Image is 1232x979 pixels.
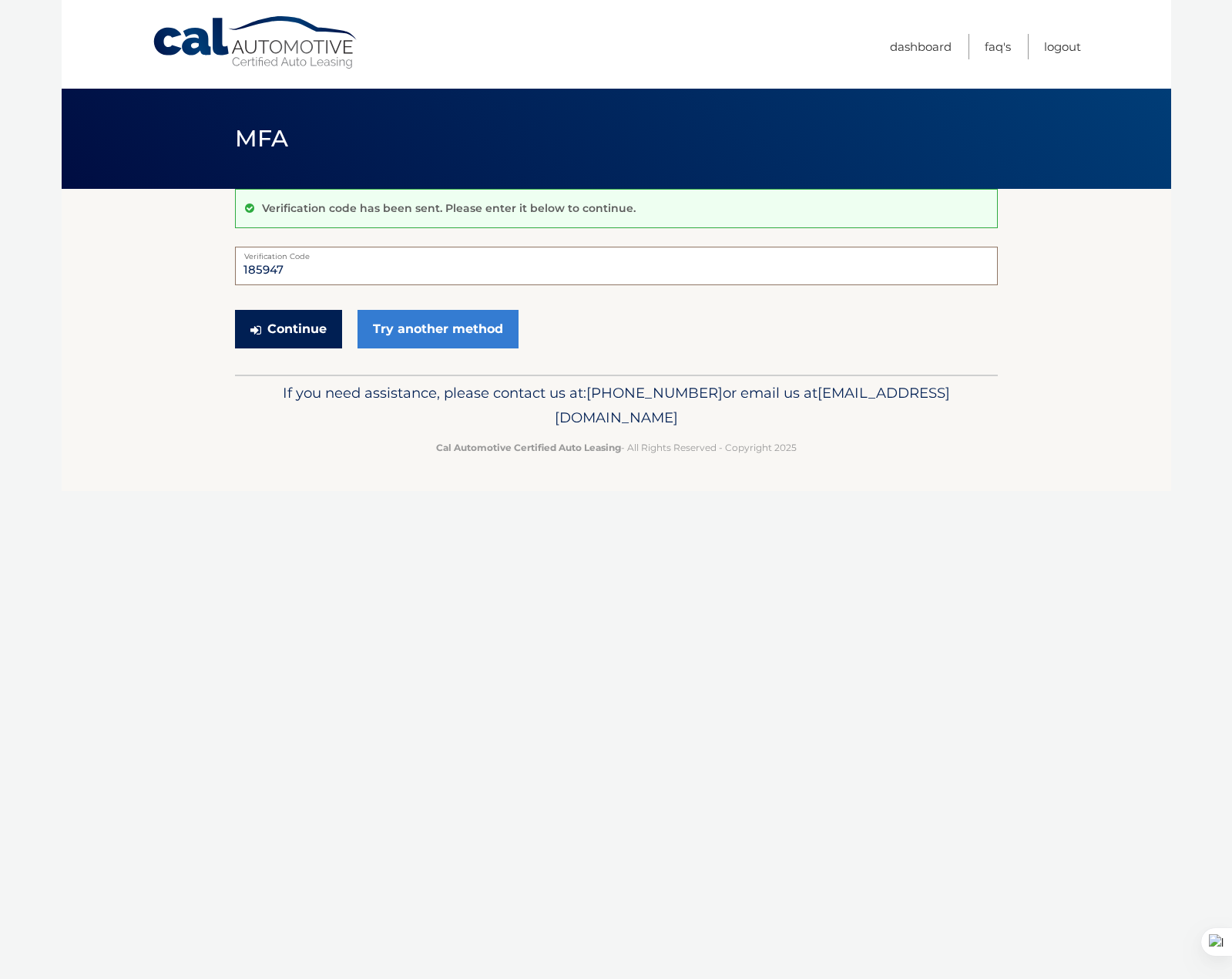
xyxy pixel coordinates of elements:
span: [PHONE_NUMBER] [586,384,723,402]
a: Cal Automotive [152,15,360,70]
a: FAQ's [985,34,1011,59]
input: Verification Code [235,247,998,285]
a: Dashboard [890,34,952,59]
strong: Cal Automotive Certified Auto Leasing [436,442,621,453]
label: Verification Code [235,247,998,259]
span: MFA [235,124,289,153]
p: Verification code has been sent. Please enter it below to continue. [262,201,636,215]
a: Try another method [358,310,519,348]
p: - All Rights Reserved - Copyright 2025 [245,439,988,456]
a: Logout [1044,34,1081,59]
p: If you need assistance, please contact us at: or email us at [245,381,988,430]
button: Continue [235,310,342,348]
span: [EMAIL_ADDRESS][DOMAIN_NAME] [555,384,950,426]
